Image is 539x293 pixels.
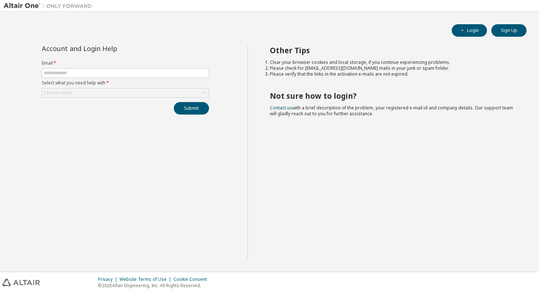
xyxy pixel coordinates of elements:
button: Sign Up [491,24,527,37]
label: Select what you need help with [42,80,209,86]
div: Website Terms of Use [120,276,173,282]
li: Please check for [EMAIL_ADDRESS][DOMAIN_NAME] mails in your junk or spam folder. [270,65,514,71]
img: altair_logo.svg [2,279,40,286]
div: Click to select [44,90,72,96]
h2: Other Tips [270,46,514,55]
div: Cookie Consent [173,276,211,282]
li: Please verify that the links in the activation e-mails are not expired. [270,71,514,77]
li: Clear your browser cookies and local storage, if you continue experiencing problems. [270,59,514,65]
button: Submit [174,102,209,115]
a: Contact us [270,105,292,111]
div: Privacy [98,276,120,282]
label: Email [42,60,209,66]
img: Altair One [4,2,95,10]
button: Login [452,24,487,37]
span: with a brief description of the problem, your registered e-mail id and company details. Our suppo... [270,105,513,117]
div: Account and Login Help [42,46,176,51]
p: © 2025 Altair Engineering, Inc. All Rights Reserved. [98,282,211,289]
div: Click to select [42,88,209,97]
h2: Not sure how to login? [270,91,514,101]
